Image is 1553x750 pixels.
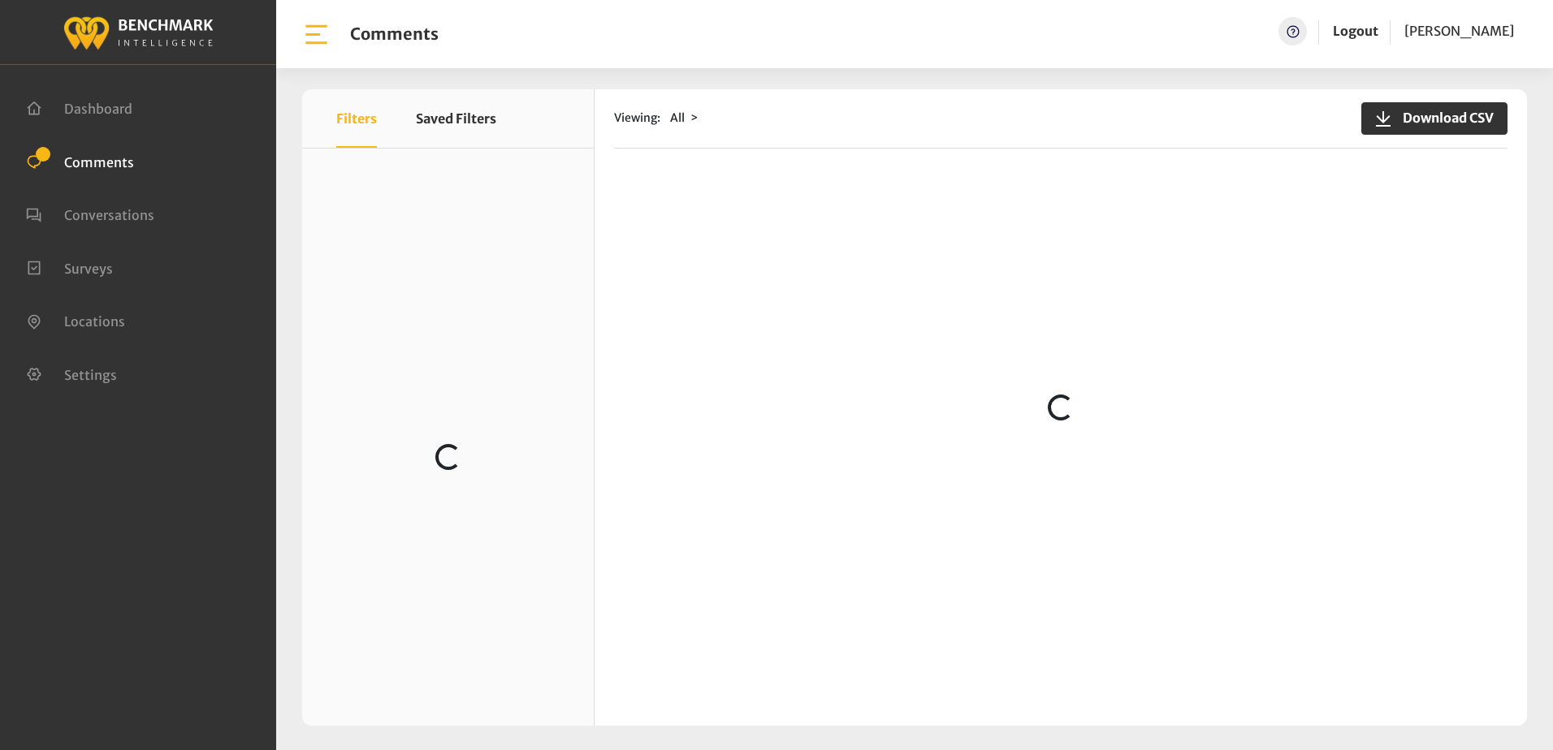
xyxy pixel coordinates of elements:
span: Comments [64,153,134,170]
a: Settings [26,365,117,381]
span: Dashboard [64,101,132,117]
span: Download CSV [1393,108,1494,127]
span: Viewing: [614,110,660,127]
button: Saved Filters [416,89,496,148]
span: Settings [64,366,117,382]
span: Locations [64,313,125,330]
a: Comments [26,153,134,169]
a: Logout [1333,23,1378,39]
a: Locations [26,312,125,328]
img: benchmark [63,12,214,52]
span: All [670,110,685,125]
a: Dashboard [26,99,132,115]
h1: Comments [350,24,439,44]
img: bar [302,20,331,49]
span: [PERSON_NAME] [1404,23,1514,39]
a: Surveys [26,259,113,275]
button: Download CSV [1361,102,1508,135]
a: Logout [1333,17,1378,45]
span: Surveys [64,260,113,276]
a: [PERSON_NAME] [1404,17,1514,45]
a: Conversations [26,205,154,222]
button: Filters [336,89,377,148]
span: Conversations [64,207,154,223]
